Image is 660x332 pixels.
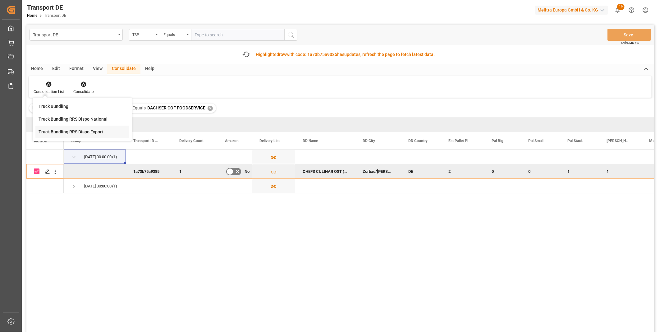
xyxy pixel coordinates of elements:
div: CHEFS CULINAR OST (ZORBAU) [295,164,355,178]
span: row [279,52,286,57]
div: Truck Bundling RRS Dispo Export [39,129,103,135]
div: [DATE] 00:00:00 [84,150,112,164]
button: Melitta Europa GmbH & Co. KG [535,4,611,16]
button: search button [284,29,297,41]
div: Truck Bundling [39,103,68,110]
div: 1 [599,164,642,178]
button: show 16 new notifications [611,3,625,17]
span: (1) [112,150,117,164]
div: Help [140,64,159,74]
div: Edit [48,64,65,74]
span: Amazon [225,139,239,143]
div: Press SPACE to deselect this row. [26,164,64,179]
div: Consolidate [107,64,140,74]
span: 1a73b75a9385 [307,52,337,57]
span: DD City [363,139,375,143]
span: Filter : [32,105,45,110]
div: 1 [172,164,218,178]
div: Equals [163,30,185,38]
div: Truck Bundling RRS Dispo National [39,116,108,122]
span: No [245,164,250,179]
div: Transport DE [33,30,116,38]
span: 16 [617,4,625,10]
span: DACHSER COF FOODSERVICE [147,105,205,110]
div: Consolidation List [34,89,64,95]
button: open menu [129,29,160,41]
div: ✕ [208,106,213,111]
span: Pal Stack [567,139,583,143]
span: [PERSON_NAME] [607,139,629,143]
span: Pal Small [528,139,543,143]
span: Ctrl/CMD + S [621,40,639,45]
div: Home [26,64,48,74]
div: Transport DE [27,3,66,12]
div: 1 [560,164,599,178]
div: Press SPACE to select this row. [26,150,64,164]
button: Help Center [625,3,639,17]
button: Save [607,29,651,41]
div: TSP [132,30,154,38]
div: Format [65,64,88,74]
span: DD Country [408,139,428,143]
span: Pal Big [492,139,503,143]
div: 1a73b75a9385 [126,164,172,178]
div: View [88,64,107,74]
button: open menu [160,29,191,41]
input: Type to search [191,29,284,41]
span: Equals [132,105,146,110]
span: (1) [112,179,117,193]
div: [DATE] 00:00:00 [84,179,112,193]
span: Transport ID Logward [133,139,159,143]
div: Highlighted with code: updates, refresh the page to fetch latest data. [256,51,435,58]
div: Press SPACE to select this row. [26,179,64,193]
span: Delivery Count [179,139,204,143]
div: 2 [441,164,484,178]
a: Home [27,13,37,18]
div: DE [401,164,441,178]
div: Zorbau/[PERSON_NAME] [355,164,401,178]
span: DD Name [303,139,318,143]
div: Consolidate [73,89,94,95]
div: 0 [484,164,521,178]
span: has [337,52,344,57]
div: Melitta Europa GmbH & Co. KG [535,6,608,15]
button: open menu [30,29,123,41]
span: Delivery List [259,139,280,143]
span: Est Pallet Pl [448,139,468,143]
div: 0 [521,164,560,178]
